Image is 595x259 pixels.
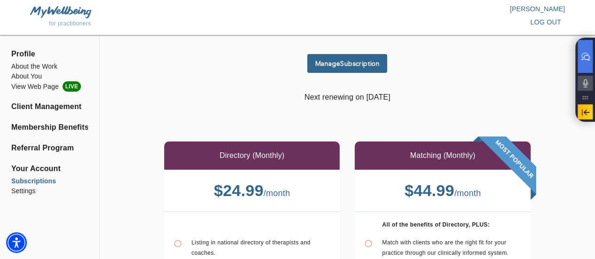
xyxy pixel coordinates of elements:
[263,188,290,198] span: / month
[454,188,481,198] span: / month
[220,150,285,161] p: Directory (Monthly)
[526,14,565,31] button: log out
[410,150,476,161] p: Matching (Monthly)
[298,4,565,14] p: [PERSON_NAME]
[405,181,454,199] b: $ 44.99
[530,16,561,28] span: log out
[11,142,88,154] a: Referral Program
[11,101,88,112] a: Client Management
[382,221,490,228] b: All of the benefits of Directory, PLUS:
[191,239,310,256] span: Listing in national directory of therapists and coaches.
[11,163,88,174] span: Your Account
[11,62,88,71] a: About the Work
[311,59,383,68] span: Manage Subscription
[11,81,88,92] li: View Web Page
[214,181,264,199] b: $ 24.99
[49,20,91,27] span: for practitioners
[382,239,508,256] span: Match with clients who are the right fit for your practice through our clinically informed system.
[6,232,27,253] div: Accessibility Menu
[63,81,81,92] span: LIVE
[11,186,88,196] a: Settings
[11,71,88,81] a: About You
[30,6,91,18] img: MyWellbeing
[11,122,88,133] a: Membership Benefits
[11,81,88,92] a: View Web PageLIVE
[473,136,536,200] img: banner
[307,54,387,73] button: ManageSubscription
[11,176,88,186] a: Subscriptions
[126,92,569,103] p: Next renewing on [DATE]
[11,48,88,60] span: Profile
